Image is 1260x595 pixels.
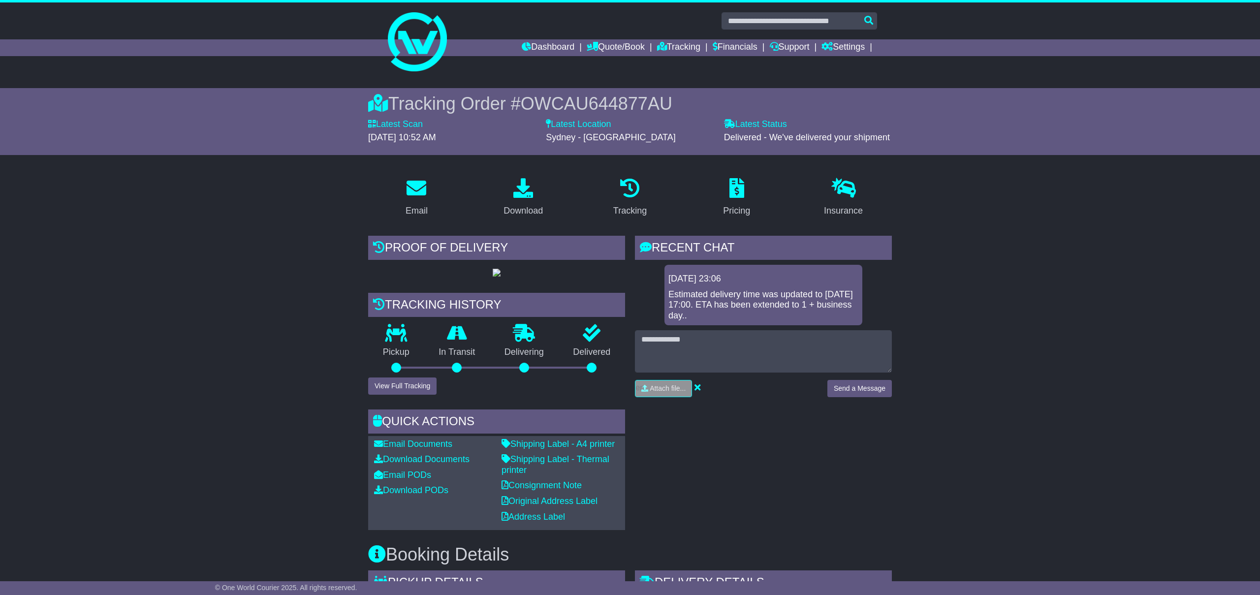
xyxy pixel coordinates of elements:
[368,119,423,130] label: Latest Scan
[668,289,858,321] div: Estimated delivery time was updated to [DATE] 17:00. ETA has been extended to 1 + business day..
[368,236,625,262] div: Proof of Delivery
[502,480,582,490] a: Consignment Note
[368,93,892,114] div: Tracking Order #
[587,39,645,56] a: Quote/Book
[613,204,647,218] div: Tracking
[546,119,611,130] label: Latest Location
[724,132,890,142] span: Delivered - We've delivered your shipment
[502,496,598,506] a: Original Address Label
[559,347,626,358] p: Delivered
[368,545,892,564] h3: Booking Details
[657,39,700,56] a: Tracking
[502,439,615,449] a: Shipping Label - A4 printer
[368,409,625,436] div: Quick Actions
[770,39,810,56] a: Support
[374,439,452,449] a: Email Documents
[493,269,501,277] img: GetPodImage
[502,454,609,475] a: Shipping Label - Thermal printer
[368,347,424,358] p: Pickup
[399,175,434,221] a: Email
[546,132,675,142] span: Sydney - [GEOGRAPHIC_DATA]
[668,274,858,284] div: [DATE] 23:06
[724,119,787,130] label: Latest Status
[502,512,565,522] a: Address Label
[215,584,357,592] span: © One World Courier 2025. All rights reserved.
[821,39,865,56] a: Settings
[374,470,431,480] a: Email PODs
[723,204,750,218] div: Pricing
[368,132,436,142] span: [DATE] 10:52 AM
[406,204,428,218] div: Email
[713,39,757,56] a: Financials
[504,204,543,218] div: Download
[368,293,625,319] div: Tracking history
[824,204,863,218] div: Insurance
[374,485,448,495] a: Download PODs
[424,347,490,358] p: In Transit
[607,175,653,221] a: Tracking
[827,380,892,397] button: Send a Message
[374,454,470,464] a: Download Documents
[818,175,869,221] a: Insurance
[490,347,559,358] p: Delivering
[522,39,574,56] a: Dashboard
[368,377,437,395] button: View Full Tracking
[717,175,756,221] a: Pricing
[521,94,672,114] span: OWCAU644877AU
[497,175,549,221] a: Download
[635,236,892,262] div: RECENT CHAT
